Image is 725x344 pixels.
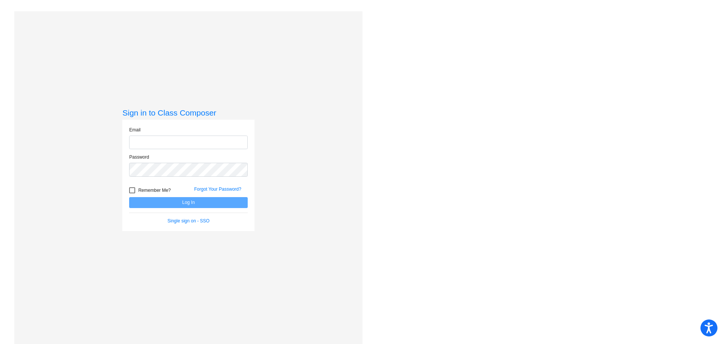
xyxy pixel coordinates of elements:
[122,108,255,117] h3: Sign in to Class Composer
[168,218,210,224] a: Single sign on - SSO
[129,154,149,160] label: Password
[129,126,140,133] label: Email
[129,197,248,208] button: Log In
[138,186,171,195] span: Remember Me?
[194,187,241,192] a: Forgot Your Password?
